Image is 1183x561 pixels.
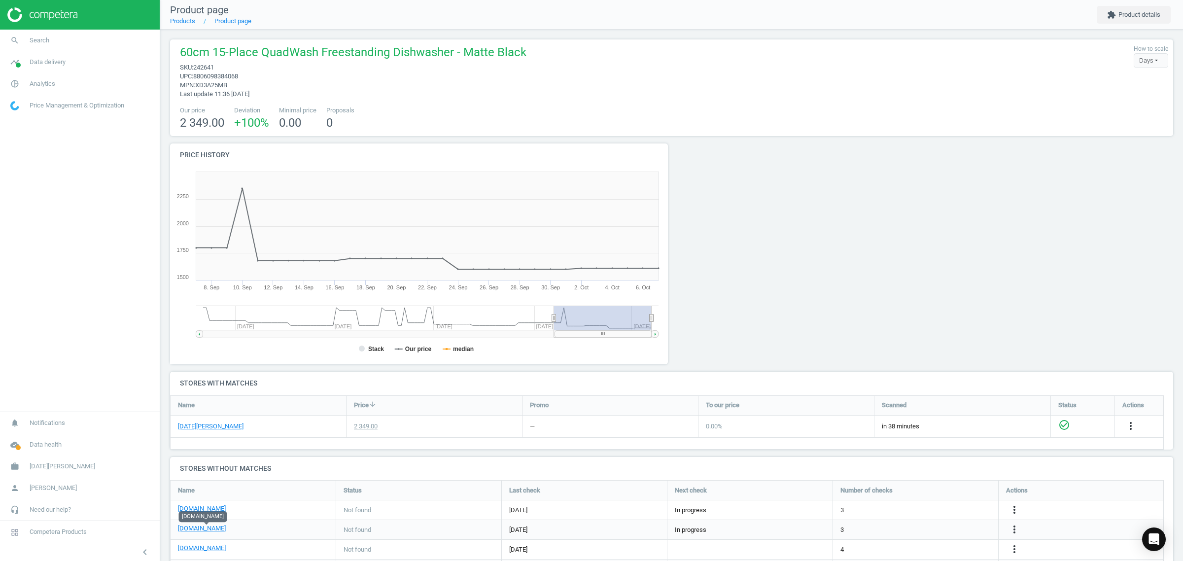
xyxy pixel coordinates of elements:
h4: Stores with matches [170,372,1173,395]
button: chevron_left [133,546,157,559]
span: upc : [180,72,193,80]
div: 2 349.00 [354,422,378,431]
tspan: 18. Sep [356,284,375,290]
i: more_vert [1125,420,1137,432]
span: Price [354,401,369,410]
button: more_vert [1125,420,1137,433]
tspan: 20. Sep [387,284,406,290]
a: [DOMAIN_NAME] [178,504,226,513]
text: 2000 [177,220,189,226]
span: [DATE] [509,545,660,554]
i: check_circle_outline [1058,419,1070,431]
span: Name [178,401,195,410]
i: more_vert [1009,504,1020,516]
span: 0 [326,116,333,130]
span: Actions [1122,401,1144,410]
span: Our price [180,106,224,115]
span: [PERSON_NAME] [30,484,77,492]
span: in 38 minutes [882,422,1043,431]
span: Scanned [882,401,906,410]
tspan: 22. Sep [418,284,437,290]
tspan: 8. Sep [204,284,219,290]
span: Last check [509,486,540,495]
i: arrow_downward [369,400,377,408]
span: 8806098384068 [193,72,238,80]
span: Name [178,486,195,495]
span: Analytics [30,79,55,88]
div: Open Intercom Messenger [1142,527,1166,551]
text: 1500 [177,274,189,280]
i: more_vert [1009,543,1020,555]
tspan: 26. Sep [480,284,498,290]
span: 2 349.00 [180,116,224,130]
div: — [530,422,535,431]
span: 0.00 [279,116,301,130]
span: 0.00 % [706,422,723,430]
span: +100 % [234,116,269,130]
i: chevron_left [139,546,151,558]
span: Data health [30,440,62,449]
img: wGWNvw8QSZomAAAAABJRU5ErkJggg== [10,101,19,110]
span: sku : [180,64,193,71]
span: [DATE][PERSON_NAME] [30,462,95,471]
tspan: 28. Sep [511,284,529,290]
i: search [5,31,24,50]
tspan: 6. Oct [636,284,650,290]
tspan: 2. Oct [574,284,589,290]
span: Status [344,486,362,495]
span: 242641 [193,64,214,71]
span: In progress [675,526,706,534]
span: Next check [675,486,707,495]
span: Minimal price [279,106,316,115]
span: Last update 11:36 [DATE] [180,90,249,98]
span: Price Management & Optimization [30,101,124,110]
span: In progress [675,506,706,515]
i: work [5,457,24,476]
span: Competera Products [30,527,87,536]
text: 2250 [177,193,189,199]
i: timeline [5,53,24,71]
i: person [5,479,24,497]
h4: Price history [170,143,668,167]
span: [DATE] [509,526,660,534]
span: XD3A25MB [195,81,227,89]
img: ajHJNr6hYgQAAAAASUVORK5CYII= [7,7,77,22]
tspan: 10. Sep [233,284,252,290]
span: Need our help? [30,505,71,514]
span: Data delivery [30,58,66,67]
button: more_vert [1009,524,1020,536]
span: Not found [344,506,371,515]
h4: Stores without matches [170,457,1173,480]
a: [DOMAIN_NAME] [178,544,226,553]
button: extensionProduct details [1097,6,1171,24]
label: How to scale [1134,45,1168,53]
span: Notifications [30,419,65,427]
i: pie_chart_outlined [5,74,24,93]
span: Search [30,36,49,45]
i: headset_mic [5,500,24,519]
button: more_vert [1009,504,1020,517]
span: Not found [344,545,371,554]
tspan: median [453,346,474,352]
tspan: 16. Sep [325,284,344,290]
span: Status [1058,401,1077,410]
text: 1750 [177,247,189,253]
span: 3 [840,506,844,515]
a: Products [170,17,195,25]
tspan: 12. Sep [264,284,282,290]
span: [DATE] [509,506,660,515]
span: Not found [344,526,371,534]
a: Product page [214,17,251,25]
span: Promo [530,401,549,410]
tspan: 24. Sep [449,284,468,290]
span: Number of checks [840,486,893,495]
span: mpn : [180,81,195,89]
span: Deviation [234,106,269,115]
span: 4 [840,545,844,554]
i: extension [1107,10,1116,19]
span: 3 [840,526,844,534]
tspan: 14. Sep [295,284,313,290]
i: more_vert [1009,524,1020,535]
span: Actions [1006,486,1028,495]
a: [DATE][PERSON_NAME] [178,422,244,431]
